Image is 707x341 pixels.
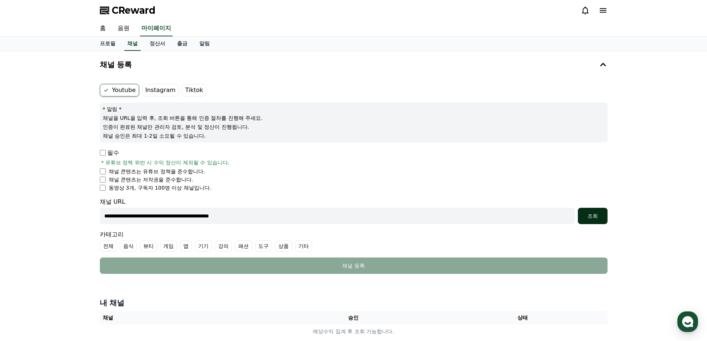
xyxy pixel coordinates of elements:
div: 채널 URL [100,197,608,224]
label: 게임 [160,240,177,252]
th: 상태 [438,311,607,325]
p: 필수 [100,148,119,157]
label: 음식 [120,240,137,252]
p: 채널 승인은 최대 1-2일 소요될 수 있습니다. [103,132,605,140]
div: 채널 등록 [115,262,593,269]
label: 패션 [235,240,252,252]
th: 승인 [269,311,438,325]
button: 채널 등록 [97,54,611,75]
p: 인증이 완료된 채널만 관리자 검토, 분석 및 정산이 진행됩니다. [103,123,605,131]
span: 홈 [23,246,28,252]
p: 채널 콘텐츠는 저작권을 준수합니다. [109,176,193,183]
label: 앱 [180,240,192,252]
div: 조회 [581,212,605,220]
label: 상품 [275,240,292,252]
p: 동영상 3개, 구독자 100명 이상 채널입니다. [109,184,212,191]
a: 정산서 [144,37,171,51]
p: 채널을 URL을 입력 후, 조회 버튼을 통해 인증 절차를 진행해 주세요. [103,114,605,122]
span: CReward [112,4,156,16]
label: 기기 [195,240,212,252]
span: 설정 [115,246,124,252]
label: 전체 [100,240,117,252]
a: CReward [100,4,156,16]
label: 뷰티 [140,240,157,252]
label: 기타 [295,240,312,252]
h4: 내 채널 [100,298,608,308]
label: Instagram [142,84,179,96]
td: 예상수익 집계 후 조회 가능합니다. [100,325,608,338]
a: 홈 [94,21,112,36]
button: 채널 등록 [100,258,608,274]
a: 알림 [193,37,216,51]
span: * 유튜브 정책 위반 시 수익 정산이 제외될 수 있습니다. [101,159,230,166]
a: 프로필 [94,37,121,51]
button: 조회 [578,208,608,224]
a: 마이페이지 [140,21,173,36]
a: 설정 [96,235,143,254]
span: 대화 [68,247,77,253]
th: 채널 [100,311,269,325]
a: 채널 [124,37,141,51]
label: Youtube [100,84,139,96]
p: 채널 콘텐츠는 유튜브 정책을 준수합니다. [109,168,205,175]
div: 카테고리 [100,230,608,252]
a: 대화 [49,235,96,254]
label: 강의 [215,240,232,252]
label: 도구 [255,240,272,252]
a: 홈 [2,235,49,254]
label: Tiktok [182,84,206,96]
a: 음원 [112,21,135,36]
h4: 채널 등록 [100,60,132,69]
a: 출금 [171,37,193,51]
